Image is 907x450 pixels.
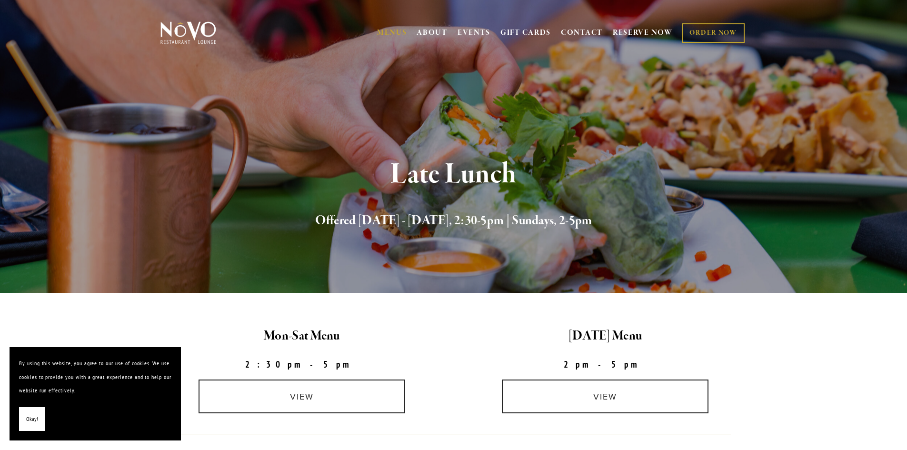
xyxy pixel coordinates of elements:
[26,412,38,426] span: Okay!
[564,359,647,370] strong: 2pm-5pm
[176,159,731,190] h1: Late Lunch
[176,211,731,231] h2: Offered [DATE] - [DATE], 2:30-5pm | Sundays, 2-5pm
[159,326,446,346] h2: Mon-Sat Menu
[682,23,744,43] a: ORDER NOW
[417,28,448,38] a: ABOUT
[245,359,359,370] strong: 2:30pm-5pm
[502,380,708,413] a: view
[10,347,181,440] section: Cookie banner
[19,357,171,398] p: By using this website, you agree to our use of cookies. We use cookies to provide you with a grea...
[613,24,673,42] a: RESERVE NOW
[19,407,45,431] button: Okay!
[500,24,551,42] a: GIFT CARDS
[462,326,749,346] h2: [DATE] Menu
[159,21,218,45] img: Novo Restaurant &amp; Lounge
[458,28,490,38] a: EVENTS
[377,28,407,38] a: MENUS
[199,380,405,413] a: view
[561,24,603,42] a: CONTACT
